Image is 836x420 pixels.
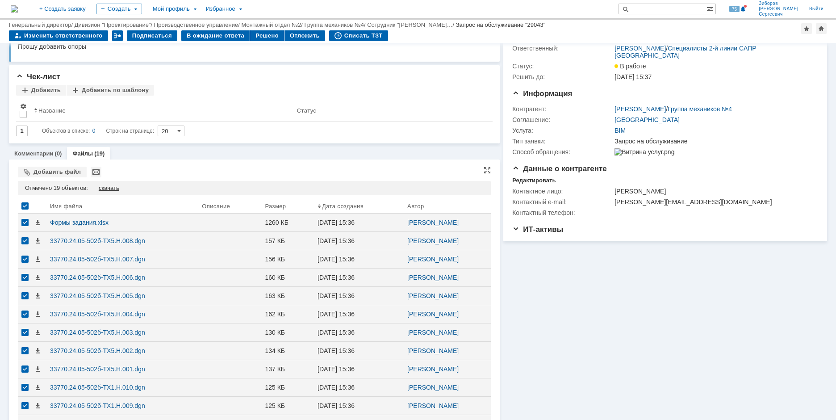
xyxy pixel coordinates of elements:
[297,107,316,114] div: Статус
[759,6,798,12] span: [PERSON_NAME]
[512,198,613,206] div: Контактный e-mail:
[407,402,459,409] a: [PERSON_NAME]
[614,73,652,80] span: [DATE] 15:37
[512,164,607,173] span: Данные о контрагенте
[512,105,613,113] div: Контрагент:
[318,256,355,263] div: [DATE] 15:36
[241,21,304,28] div: /
[34,292,41,299] span: Скачать файл
[34,402,41,409] span: Скачать файл
[11,5,18,13] img: logo
[50,219,195,226] div: Формы задания.xlsx
[512,177,556,184] div: Редактировать
[265,256,310,263] div: 156 КБ
[407,274,459,281] a: [PERSON_NAME]
[34,219,41,226] span: Скачать файл
[614,63,646,70] span: В работе
[614,45,666,52] a: [PERSON_NAME]
[241,21,301,28] a: Монтажный отдел №2
[407,329,459,336] a: [PERSON_NAME]
[759,1,798,6] span: Зиборов
[407,384,459,391] a: [PERSON_NAME]
[318,402,355,409] div: [DATE] 15:36
[50,329,195,336] div: 33770.24.05-502б-ТХ5.Н.003.dgn
[407,311,459,318] a: [PERSON_NAME]
[484,167,491,174] div: На всю страницу
[512,188,613,195] div: Контактное лицо:
[34,384,41,391] span: Скачать файл
[318,384,355,391] div: [DATE] 15:36
[99,185,119,192] div: скачать
[614,45,813,59] div: /
[407,203,424,210] div: Автор
[512,73,613,80] div: Решить до:
[265,311,310,318] div: 162 КБ
[456,21,546,28] div: Запрос на обслуживание "29043"
[38,107,66,114] div: Название
[34,311,41,318] span: Скачать файл
[614,116,680,123] a: [GEOGRAPHIC_DATA]
[367,21,452,28] a: Сотрудник "[PERSON_NAME]…
[265,292,310,299] div: 163 КБ
[614,127,626,134] a: BIM
[34,237,41,244] span: Скачать файл
[94,150,104,157] div: (19)
[314,199,404,214] th: Дата создания
[512,138,613,145] div: Тип заявки:
[407,256,459,263] a: [PERSON_NAME]
[759,12,798,17] span: Сергеевич
[318,311,355,318] div: [DATE] 15:36
[265,203,286,210] div: Размер
[50,384,195,391] div: 33770.24.05-502б-ТХ1.Н.010.dgn
[367,21,456,28] div: /
[265,219,310,226] div: 1260 КБ
[34,329,41,336] span: Скачать файл
[154,21,242,28] div: /
[801,23,812,34] div: Добавить в избранное
[512,63,613,70] div: Статус:
[512,89,572,98] span: Информация
[30,99,293,122] th: Название
[46,199,198,214] th: Имя файла
[614,148,674,155] img: Витрина услуг.png
[92,126,96,136] div: 0
[614,188,813,195] div: [PERSON_NAME]
[34,365,41,373] span: Скачать файл
[512,45,613,52] div: Ответственный:
[614,45,756,59] a: Специалисты 2-й линии САПР [GEOGRAPHIC_DATA]
[614,198,813,206] div: [PERSON_NAME][EMAIL_ADDRESS][DOMAIN_NAME]
[50,256,195,263] div: 33770.24.05-502б-ТХ5.Н.007.dgn
[42,128,90,134] span: Объектов в списке:
[729,6,740,12] span: 75
[304,21,364,28] a: Группа механиков №4
[50,402,195,409] div: 33770.24.05-502б-ТХ1.Н.009.dgn
[614,138,813,145] div: Запрос на обслуживание
[9,21,75,28] div: /
[614,105,666,113] a: [PERSON_NAME]
[75,21,154,28] div: /
[91,167,101,177] div: Отправить выбранные файлы
[50,274,195,281] div: 33770.24.05-502б-ТХ5.Н.006.dgn
[25,185,88,192] div: Отмечено 19 объектов:
[407,365,459,373] a: [PERSON_NAME]
[512,127,613,134] div: Услуга:
[512,116,613,123] div: Соглашение:
[512,148,613,155] div: Способ обращения:
[11,5,18,13] a: Перейти на домашнюю страницу
[72,150,93,157] a: Файлы
[407,219,459,226] a: [PERSON_NAME]
[265,274,310,281] div: 160 КБ
[318,292,355,299] div: [DATE] 15:36
[9,21,71,28] a: Генеральный директор
[407,292,459,299] a: [PERSON_NAME]
[322,203,364,210] div: Дата создания
[50,347,195,354] div: 33770.24.05-502б-ТХ5.Н.002.dgn
[96,4,142,14] div: Создать
[34,347,41,354] span: Скачать файл
[265,237,310,244] div: 157 КБ
[14,150,54,157] a: Комментарии
[265,329,310,336] div: 130 КБ
[50,203,82,210] div: Имя файла
[816,23,827,34] div: Сделать домашней страницей
[265,402,310,409] div: 125 КБ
